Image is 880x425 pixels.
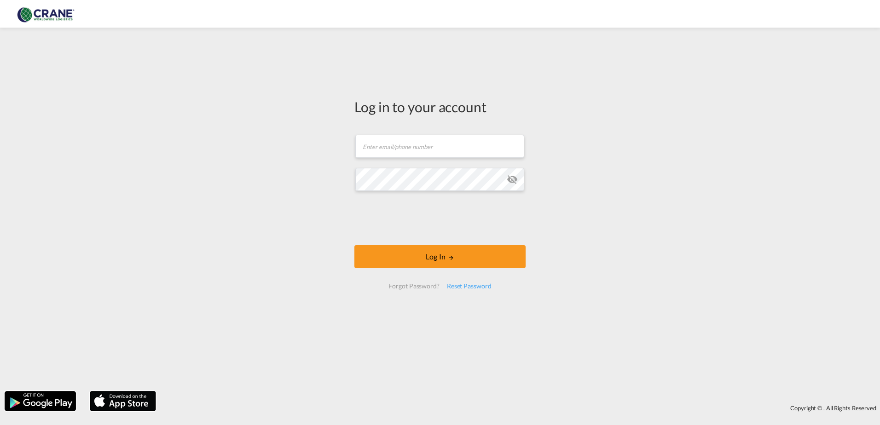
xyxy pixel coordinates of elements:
[354,97,526,116] div: Log in to your account
[370,200,510,236] iframe: reCAPTCHA
[507,174,518,185] md-icon: icon-eye-off
[385,278,443,294] div: Forgot Password?
[354,245,526,268] button: LOGIN
[89,390,157,412] img: apple.png
[355,135,524,158] input: Enter email/phone number
[14,4,76,24] img: 374de710c13411efa3da03fd754f1635.jpg
[4,390,77,412] img: google.png
[161,400,880,416] div: Copyright © . All Rights Reserved
[443,278,495,294] div: Reset Password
